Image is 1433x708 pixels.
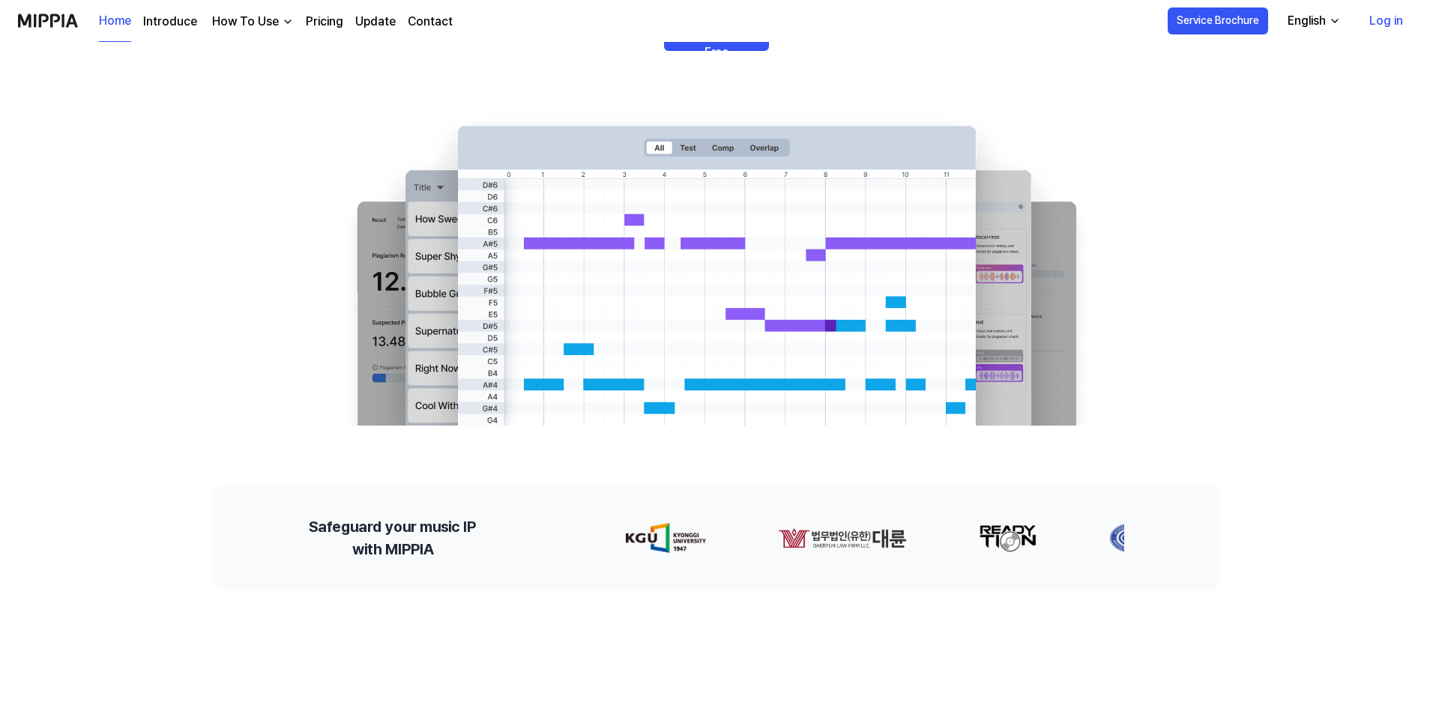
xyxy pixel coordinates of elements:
img: partner-logo-1 [766,523,895,553]
div: How To Use [209,13,282,31]
a: Home [99,1,131,42]
div: English [1285,12,1329,30]
button: English [1276,6,1350,36]
img: down [282,16,294,28]
img: partner-logo-0 [614,523,694,553]
h2: Safeguard your music IP with MIPPIA [309,515,476,560]
a: Check For Free [664,15,769,51]
img: partner-logo-3 [1097,523,1144,553]
a: Update [355,13,396,31]
a: Introduce [143,13,197,31]
a: Contact [408,13,453,31]
img: partner-logo-2 [967,523,1025,553]
button: How To Use [209,13,294,31]
img: main Image [327,111,1106,426]
button: Service Brochure [1168,7,1268,34]
a: Pricing [306,13,343,31]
